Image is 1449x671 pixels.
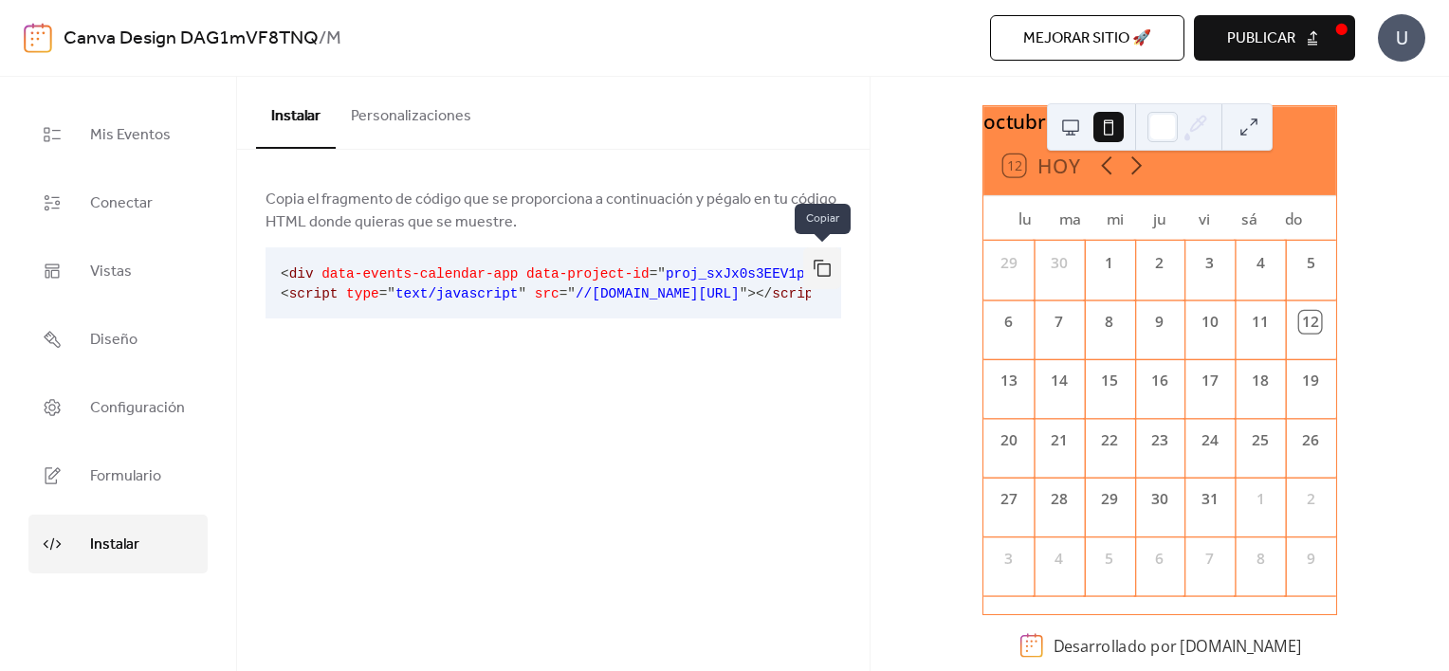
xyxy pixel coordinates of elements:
div: vi [1182,196,1226,241]
span: Diseño [90,325,138,355]
div: ma [1048,196,1092,241]
span: Mis Eventos [90,120,171,151]
div: 13 [998,371,1019,392]
a: Instalar [28,515,208,573]
div: 17 [1199,371,1220,392]
a: Diseño [28,310,208,369]
div: 12 [1299,311,1321,333]
span: " [740,286,748,301]
div: 8 [1098,311,1120,333]
span: Instalar [90,530,139,560]
div: 4 [1249,252,1271,274]
span: //[DOMAIN_NAME][URL] [576,286,740,301]
span: proj_sxJx0s3EEV1p7w6Hf9MGu [666,266,879,281]
span: " [567,286,576,301]
div: 1 [1249,488,1271,510]
div: 3 [1199,252,1220,274]
div: 29 [1098,488,1120,510]
a: Mis Eventos [28,105,208,164]
div: 5 [1299,252,1321,274]
div: 6 [998,311,1019,333]
a: [DOMAIN_NAME] [1180,635,1300,656]
div: Desarrollado por [1053,635,1300,656]
span: < [281,266,289,281]
span: div [289,266,314,281]
div: 18 [1249,371,1271,392]
a: Formulario [28,446,208,505]
a: Configuración [28,378,208,437]
span: Copia el fragmento de código que se proporciona a continuación y pégalo en tu código HTML donde q... [266,189,841,234]
div: 20 [998,429,1019,451]
span: Copiar [795,204,851,234]
div: 15 [1098,371,1120,392]
div: 31 [1199,488,1220,510]
span: " [387,286,395,301]
div: 30 [1148,488,1170,510]
div: 9 [1299,548,1321,570]
span: script [772,286,821,301]
a: Vistas [28,242,208,300]
span: Conectar [90,189,153,219]
span: " [657,266,666,281]
span: src [535,286,559,301]
div: 19 [1299,371,1321,392]
div: lu [1003,196,1048,241]
button: Publicar [1194,15,1355,61]
div: 11 [1249,311,1271,333]
button: Mejorar sitio 🚀 [990,15,1184,61]
span: </ [756,286,772,301]
div: 14 [1048,371,1070,392]
span: = [650,266,658,281]
span: Configuración [90,393,185,424]
span: = [379,286,388,301]
div: 27 [998,488,1019,510]
div: 28 [1048,488,1070,510]
div: 2 [1299,488,1321,510]
div: 6 [1148,548,1170,570]
span: data-project-id [526,266,650,281]
div: 4 [1048,548,1070,570]
button: Instalar [256,77,336,149]
div: 21 [1048,429,1070,451]
div: 1 [1098,252,1120,274]
div: 22 [1098,429,1120,451]
span: data-events-calendar-app [321,266,518,281]
span: type [346,286,379,301]
div: 10 [1199,311,1220,333]
span: < [281,286,289,301]
div: 16 [1148,371,1170,392]
b: M [326,21,341,57]
div: 2 [1148,252,1170,274]
div: 30 [1048,252,1070,274]
div: 8 [1249,548,1271,570]
button: Personalizaciones [336,77,486,147]
span: Vistas [90,257,132,287]
div: 3 [998,548,1019,570]
span: Publicar [1227,27,1295,50]
div: octubre 2025 [983,106,1336,136]
span: script [289,286,339,301]
div: 5 [1098,548,1120,570]
a: Canva Design DAG1mVF8TNQ [64,21,319,57]
div: 25 [1249,429,1271,451]
div: 7 [1199,548,1220,570]
div: 9 [1148,311,1170,333]
div: 24 [1199,429,1220,451]
span: Formulario [90,462,161,492]
div: 7 [1048,311,1070,333]
span: " [518,286,526,301]
img: logo [24,23,52,53]
div: mi [1092,196,1137,241]
a: Conectar [28,173,208,232]
div: 29 [998,252,1019,274]
span: > [747,286,756,301]
div: 23 [1148,429,1170,451]
span: Mejorar sitio 🚀 [1023,27,1151,50]
div: sá [1227,196,1272,241]
div: do [1272,196,1316,241]
div: U [1378,14,1425,62]
div: 26 [1299,429,1321,451]
span: text/javascript [395,286,519,301]
b: / [319,21,326,57]
div: ju [1137,196,1182,241]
